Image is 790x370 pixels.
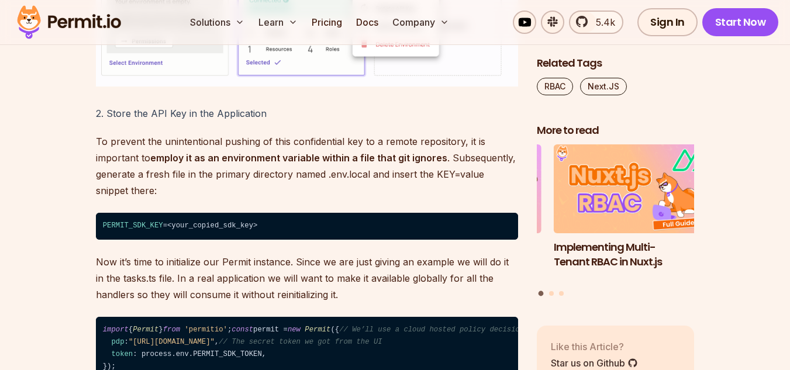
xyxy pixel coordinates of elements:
[537,123,695,138] h2: More to read
[539,291,544,296] button: Go to slide 1
[96,254,518,303] p: Now it’s time to initialize our Permit instance. Since we are just giving an example we will do i...
[12,2,126,42] img: Permit logo
[339,326,550,334] span: // We’ll use a cloud hosted policy decision point
[580,78,627,95] a: Next.JS
[111,350,133,358] span: token
[232,326,253,334] span: const
[551,356,638,370] a: Star us on Github
[351,11,383,34] a: Docs
[103,326,129,334] span: import
[549,291,554,296] button: Go to slide 2
[150,152,447,164] strong: employ it as an environment variable within a file that git ignores
[103,222,163,230] span: PERMIT_SDK_KEY
[537,56,695,71] h2: Related Tags
[388,11,454,34] button: Company
[219,338,382,346] span: // The secret token we got from the UI
[569,11,623,34] a: 5.4k
[96,105,518,122] h5: 2. Store the API Key in the Application
[554,145,712,284] li: 1 of 3
[96,133,518,199] p: To prevent the unintentional pushing of this confidential key to a remote repository, it is impor...
[554,145,712,284] a: Implementing Multi-Tenant RBAC in Nuxt.jsImplementing Multi-Tenant RBAC in Nuxt.js
[254,11,302,34] button: Learn
[589,15,615,29] span: 5.4k
[537,145,695,298] div: Posts
[554,240,712,269] h3: Implementing Multi-Tenant RBAC in Nuxt.js
[554,145,712,234] img: Implementing Multi-Tenant RBAC in Nuxt.js
[305,326,330,334] span: Permit
[551,340,638,354] p: Like this Article?
[163,326,180,334] span: from
[559,291,564,296] button: Go to slide 3
[111,338,124,346] span: pdp
[133,326,158,334] span: Permit
[176,350,189,358] span: env
[185,11,249,34] button: Solutions
[637,8,698,36] a: Sign In
[307,11,347,34] a: Pricing
[184,326,227,334] span: 'permitio'
[129,338,215,346] span: "[URL][DOMAIN_NAME]"
[537,78,573,95] a: RBAC
[702,8,779,36] a: Start Now
[193,350,262,358] span: PERMIT_SDK_TOKEN
[96,213,518,240] code: =<your_copied_sdk_key>
[288,326,301,334] span: new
